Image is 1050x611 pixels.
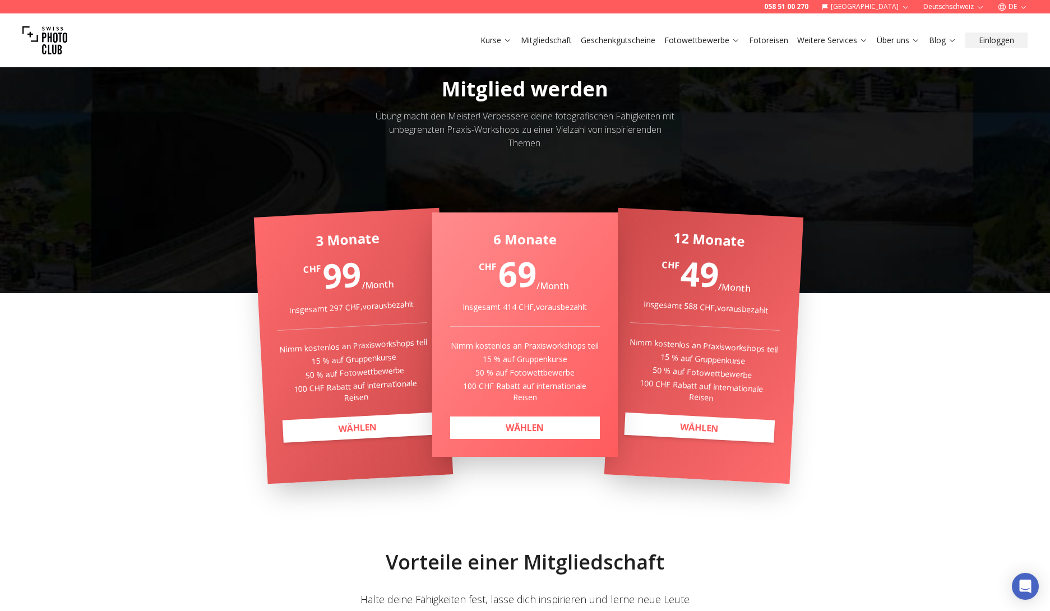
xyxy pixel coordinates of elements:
[1012,573,1039,600] div: Open Intercom Messenger
[276,298,426,317] div: Insgesamt 297 CHF , vorausbezahlt
[280,363,429,382] p: 50 % auf Fotowettbewerbe
[628,350,778,369] p: 15 % auf Gruppenkurse
[479,260,496,274] span: CHF
[278,336,428,355] p: Nimm kostenlos an Praxisworkshops teil
[272,226,423,252] div: 3 Monate
[442,75,608,103] span: Mitglied werden
[634,226,784,252] div: 12 Monate
[322,251,362,298] span: 99
[521,35,572,46] a: Mitgliedschaft
[498,251,536,297] span: 69
[361,277,394,291] span: / Month
[247,551,803,573] h2: Vorteile einer Mitgliedschaft
[279,350,428,369] p: 15 % auf Gruppenkurse
[476,33,516,48] button: Kurse
[581,35,655,46] a: Geschenkgutscheine
[680,420,719,435] b: WÄHLEN
[536,280,569,292] span: / Month
[450,381,600,403] p: 100 CHF Rabatt auf internationale Reisen
[631,298,780,317] div: Insgesamt 588 CHF , vorausbezahlt
[450,367,600,378] p: 50 % auf Fotowettbewerbe
[576,33,660,48] button: Geschenkgutscheine
[480,35,512,46] a: Kurse
[302,262,320,276] span: CHF
[450,416,600,439] a: WÄHLEN
[877,35,920,46] a: Über uns
[450,302,600,313] div: Insgesamt 414 CHF , vorausbezahlt
[506,422,544,434] b: WÄHLEN
[282,413,432,443] a: WÄHLEN
[749,35,788,46] a: Fotoreisen
[662,258,679,272] span: CHF
[744,33,793,48] button: Fotoreisen
[450,340,600,351] p: Nimm kostenlos an Praxisworkshops teil
[660,33,744,48] button: Fotowettbewerbe
[628,336,778,355] p: Nimm kostenlos an Praxisworkshops teil
[373,109,678,150] div: Übung macht den Meister! Verbessere deine fotografischen Fähigkeiten mit unbegrenzten Praxis-Work...
[627,363,777,382] p: 50 % auf Fotowettbewerbe
[924,33,961,48] button: Blog
[793,33,872,48] button: Weitere Services
[626,377,776,407] p: 100 CHF Rabatt auf internationale Reisen
[764,2,808,11] a: 058 51 00 270
[22,18,67,63] img: Swiss photo club
[516,33,576,48] button: Mitgliedschaft
[929,35,956,46] a: Blog
[280,377,431,407] p: 100 CHF Rabatt auf internationale Reisen
[450,230,600,248] div: 6 Monate
[624,413,774,443] a: WÄHLEN
[664,35,740,46] a: Fotowettbewerbe
[679,250,720,298] span: 49
[797,35,868,46] a: Weitere Services
[718,280,751,294] span: / Month
[450,354,600,365] p: 15 % auf Gruppenkurse
[965,33,1028,48] button: Einloggen
[338,420,377,435] b: WÄHLEN
[872,33,924,48] button: Über uns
